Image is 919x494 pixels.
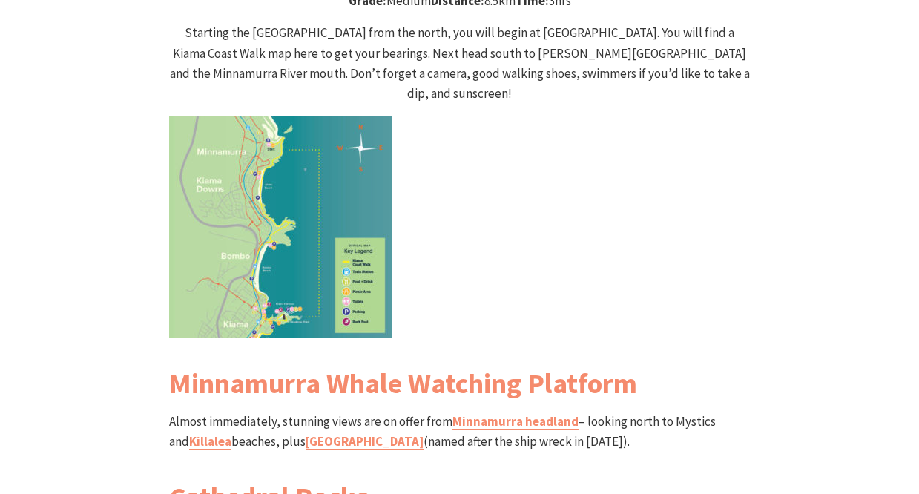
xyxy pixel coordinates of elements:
img: Kiama Coast Walk North Section [169,116,392,338]
a: Killalea [189,433,231,450]
p: Starting the [GEOGRAPHIC_DATA] from the north, you will begin at [GEOGRAPHIC_DATA]. You will find... [169,23,751,104]
a: Minnamurra Whale Watching Platform [169,366,637,401]
p: Almost immediately, stunning views are on offer from – looking north to Mystics and beaches, plus... [169,412,751,452]
a: Minnamurra headland [452,413,579,430]
a: [GEOGRAPHIC_DATA] [306,433,424,450]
